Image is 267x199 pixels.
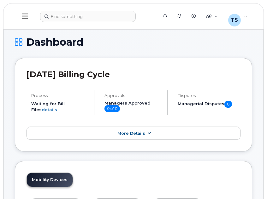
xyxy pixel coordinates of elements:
[27,173,73,187] a: Mobility Devices
[104,93,162,98] h4: Approvals
[224,101,232,108] span: 0
[178,101,240,108] h5: Managerial Disputes
[42,107,57,112] a: details
[104,105,120,112] span: 0 of 0
[31,101,88,112] li: Waiting for Bill Files
[104,101,162,112] h5: Managers Approved
[178,93,240,98] h4: Disputes
[31,93,88,98] h4: Process
[27,70,240,79] h2: [DATE] Billing Cycle
[117,131,145,136] span: More Details
[15,37,252,48] h1: Dashboard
